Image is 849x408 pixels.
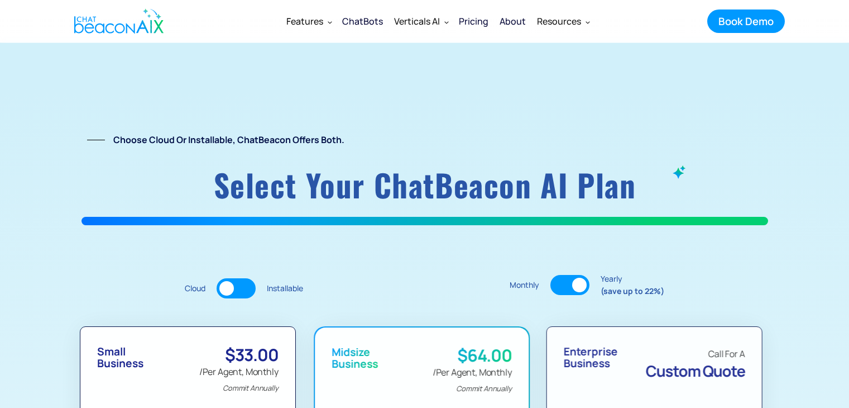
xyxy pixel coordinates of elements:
[185,282,205,295] div: Cloud
[267,282,303,295] div: Installable
[433,364,512,396] div: /Per Agent, Monthly
[223,383,279,393] em: Commit Annually
[281,8,337,35] div: Features
[394,13,440,29] div: Verticals AI
[81,170,768,200] h1: Select your ChatBeacon AI plan
[459,13,488,29] div: Pricing
[453,8,494,35] a: Pricing
[645,360,745,381] span: Custom Quote
[328,20,332,24] img: Dropdown
[433,347,512,364] div: $64.00
[332,347,378,370] div: Midsize Business
[601,286,664,296] strong: (save up to 22%)
[586,20,590,24] img: Dropdown
[388,8,453,35] div: Verticals AI
[537,13,581,29] div: Resources
[337,7,388,36] a: ChatBots
[65,2,170,41] a: home
[456,383,512,393] em: Commit Annually
[199,364,278,396] div: /Per Agent, Monthly
[645,346,745,362] div: Call For A
[97,346,143,369] div: Small Business
[671,164,687,180] img: ChatBeacon AI
[707,10,785,33] a: Book Demo
[494,7,531,36] a: About
[199,346,278,364] div: $33.00
[718,14,774,29] div: Book Demo
[564,346,618,369] div: Enterprise Business
[286,13,323,29] div: Features
[601,273,664,297] div: Yearly
[342,13,383,29] div: ChatBots
[510,279,539,291] div: Monthly
[444,20,449,24] img: Dropdown
[500,13,526,29] div: About
[113,134,344,146] strong: Choose Cloud or Installable, ChatBeacon offers both.
[531,8,594,35] div: Resources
